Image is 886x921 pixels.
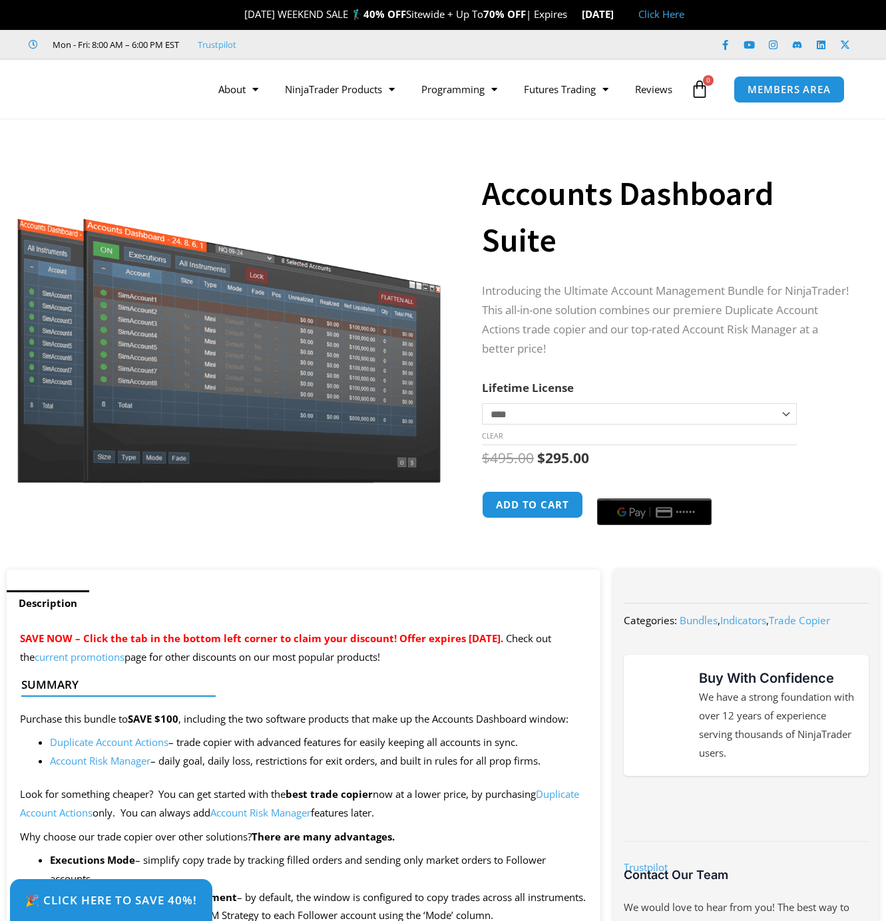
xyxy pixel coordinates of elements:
[680,614,830,627] span: , ,
[614,9,624,19] img: 🏭
[363,7,406,21] strong: 40% OFF
[624,867,869,882] h3: Contact Our Team
[230,7,581,21] span: [DATE] WEEKEND SALE 🏌️‍♂️ Sitewide + Up To | Expires
[20,710,587,729] p: Purchase this bundle to , including the two software products that make up the Accounts Dashboard...
[720,614,766,627] a: Indicators
[50,754,150,767] a: Account Risk Manager
[128,712,178,725] strong: SAVE $100
[50,752,587,771] li: – daily goal, daily loss, restrictions for exit orders, and built in rules for all prop firms.
[597,498,712,525] button: Buy with GPay
[205,74,687,104] nav: Menu
[482,281,853,359] p: Introducing the Ultimate Account Management Bundle for NinjaTrader! This all-in-one solution comb...
[35,65,178,113] img: LogoAI | Affordable Indicators – NinjaTrader
[699,688,855,762] p: We have a strong foundation with over 12 years of experience serving thousands of NinjaTrader users.
[198,37,236,53] a: Trustpilot
[670,70,729,108] a: 0
[482,491,583,518] button: Add to cart
[638,7,684,21] a: Click Here
[20,630,587,667] p: Check out the page for other discounts on our most popular products!
[35,650,124,663] a: current promotions
[210,806,311,819] a: Account Risk Manager
[50,851,587,888] li: – simplify copy trade by tracking filled orders and sending only market orders to Follower accounts.
[769,614,830,627] a: Trade Copier
[734,76,845,103] a: MEMBERS AREA
[205,74,272,104] a: About
[482,431,503,441] a: Clear options
[10,879,212,921] a: 🎉 Click Here to save 40%!
[651,797,842,821] img: NinjaTrader Wordmark color RGB | Affordable Indicators – NinjaTrader
[483,7,526,21] strong: 70% OFF
[49,37,179,53] span: Mon - Fri: 8:00 AM – 6:00 PM EST
[582,7,625,21] strong: [DATE]
[624,614,677,627] span: Categories:
[537,449,545,467] span: $
[699,668,855,688] h3: Buy With Confidence
[703,75,714,86] span: 0
[286,787,373,801] strong: best trade copier
[15,142,443,483] img: Screenshot 2024-08-26 155710eeeee
[7,590,89,616] a: Description
[748,85,831,94] span: MEMBERS AREA
[594,489,714,490] iframe: Secure payment input frame
[272,74,408,104] a: NinjaTrader Products
[624,860,668,874] a: Trustpilot
[482,449,534,467] bdi: 495.00
[408,74,511,104] a: Programming
[20,828,587,846] p: Why choose our trade copier over other solutions?
[20,632,503,645] span: SAVE NOW – Click the tab in the bottom left corner to claim your discount! Offer expires [DATE].
[20,785,587,823] p: Look for something cheaper? You can get started with the now at a lower price, by purchasing only...
[482,170,853,264] h1: Accounts Dashboard Suite
[21,678,575,691] h4: Summary
[25,894,197,906] span: 🎉 Click Here to save 40%!
[676,508,696,517] text: ••••••
[511,74,622,104] a: Futures Trading
[568,9,578,19] img: ⌛
[680,614,718,627] a: Bundles
[482,380,574,395] label: Lifetime License
[252,830,395,843] strong: There are many advantages.
[622,74,686,104] a: Reviews
[50,853,135,866] strong: Executions Mode
[50,733,587,752] li: – trade copier with advanced features for easily keeping all accounts in sync.
[234,9,244,19] img: 🎉
[50,735,168,749] a: Duplicate Account Actions
[482,449,490,467] span: $
[637,693,682,738] img: mark thumbs good 43913 | Affordable Indicators – NinjaTrader
[537,449,589,467] bdi: 295.00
